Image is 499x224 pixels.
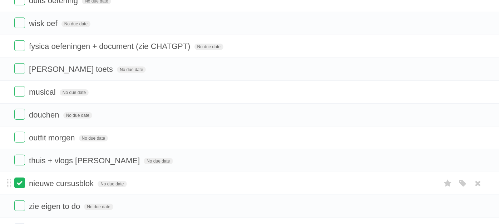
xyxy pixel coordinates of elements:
span: No due date [98,181,127,187]
label: Done [14,109,25,120]
label: Star task [441,178,455,189]
span: No due date [60,89,89,96]
label: Done [14,63,25,74]
span: No due date [194,44,223,50]
span: No due date [117,66,146,73]
span: douchen [29,110,61,119]
span: musical [29,88,58,96]
label: Done [14,18,25,28]
span: [PERSON_NAME] toets [29,65,115,74]
span: fysica oefeningen + document (zie CHATGPT) [29,42,192,51]
span: zie eigen to do [29,202,82,211]
span: No due date [79,135,108,141]
span: outfit morgen [29,133,76,142]
span: wisk oef [29,19,59,28]
span: No due date [63,112,92,119]
label: Done [14,178,25,188]
label: Done [14,155,25,165]
span: No due date [61,21,90,27]
label: Done [14,86,25,97]
label: Done [14,132,25,143]
span: thuis + vlogs [PERSON_NAME] [29,156,142,165]
span: nieuwe cursusblok [29,179,95,188]
span: No due date [144,158,173,164]
label: Done [14,200,25,211]
span: No due date [84,204,113,210]
label: Done [14,40,25,51]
